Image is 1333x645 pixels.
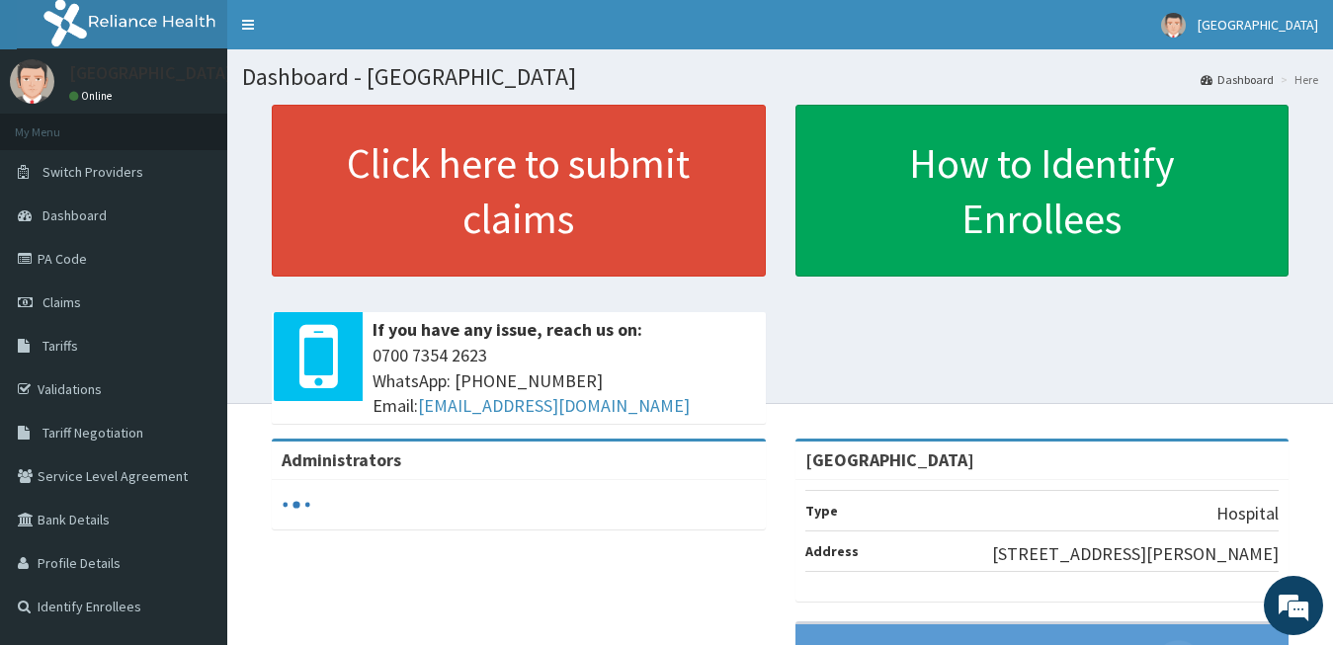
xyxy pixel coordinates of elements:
li: Here [1276,71,1318,88]
a: Click here to submit claims [272,105,766,277]
a: How to Identify Enrollees [795,105,1290,277]
a: [EMAIL_ADDRESS][DOMAIN_NAME] [418,394,690,417]
p: [STREET_ADDRESS][PERSON_NAME] [992,541,1279,567]
span: Switch Providers [42,163,143,181]
h1: Dashboard - [GEOGRAPHIC_DATA] [242,64,1318,90]
span: Claims [42,293,81,311]
b: If you have any issue, reach us on: [373,318,642,341]
b: Type [805,502,838,520]
span: 0700 7354 2623 WhatsApp: [PHONE_NUMBER] Email: [373,343,756,419]
span: Dashboard [42,206,107,224]
b: Administrators [282,448,401,471]
p: [GEOGRAPHIC_DATA] [69,64,232,82]
img: User Image [10,59,54,104]
strong: [GEOGRAPHIC_DATA] [805,448,974,471]
svg: audio-loading [282,490,311,520]
a: Dashboard [1201,71,1274,88]
a: Online [69,89,117,103]
p: Hospital [1216,501,1279,526]
span: [GEOGRAPHIC_DATA] [1198,16,1318,34]
img: User Image [1161,13,1186,38]
span: Tariffs [42,337,78,355]
b: Address [805,542,859,560]
span: Tariff Negotiation [42,424,143,442]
